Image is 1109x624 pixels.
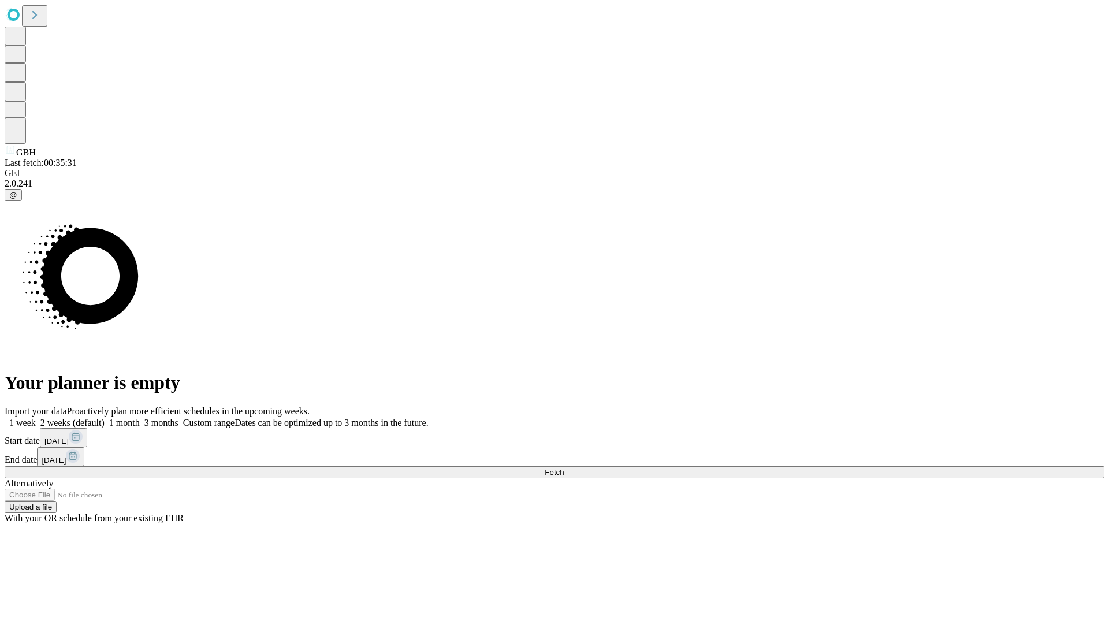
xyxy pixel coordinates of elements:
[5,478,53,488] span: Alternatively
[5,158,77,168] span: Last fetch: 00:35:31
[40,428,87,447] button: [DATE]
[5,372,1104,393] h1: Your planner is empty
[5,466,1104,478] button: Fetch
[5,189,22,201] button: @
[5,406,67,416] span: Import your data
[5,179,1104,189] div: 2.0.241
[9,418,36,428] span: 1 week
[44,437,69,445] span: [DATE]
[42,456,66,465] span: [DATE]
[109,418,140,428] span: 1 month
[5,428,1104,447] div: Start date
[16,147,36,157] span: GBH
[144,418,178,428] span: 3 months
[235,418,428,428] span: Dates can be optimized up to 3 months in the future.
[5,513,184,523] span: With your OR schedule from your existing EHR
[9,191,17,199] span: @
[67,406,310,416] span: Proactively plan more efficient schedules in the upcoming weeks.
[37,447,84,466] button: [DATE]
[183,418,235,428] span: Custom range
[40,418,105,428] span: 2 weeks (default)
[5,501,57,513] button: Upload a file
[5,447,1104,466] div: End date
[5,168,1104,179] div: GEI
[545,468,564,477] span: Fetch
